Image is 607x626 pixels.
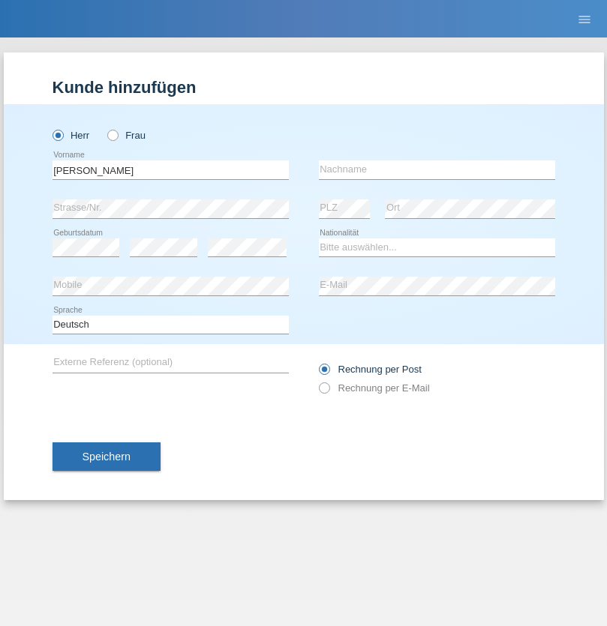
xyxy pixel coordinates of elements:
[569,14,599,23] a: menu
[53,130,90,141] label: Herr
[53,442,161,471] button: Speichern
[319,382,430,394] label: Rechnung per E-Mail
[53,78,555,97] h1: Kunde hinzufügen
[319,382,329,401] input: Rechnung per E-Mail
[319,364,329,382] input: Rechnung per Post
[53,130,62,139] input: Herr
[107,130,117,139] input: Frau
[319,364,422,375] label: Rechnung per Post
[107,130,146,141] label: Frau
[577,12,592,27] i: menu
[83,451,131,463] span: Speichern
